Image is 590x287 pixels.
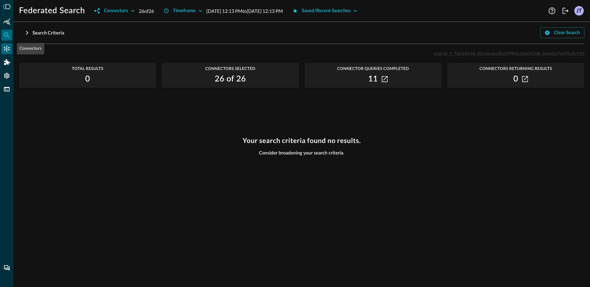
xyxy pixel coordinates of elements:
p: [DATE] 12:13 PM to [DATE] 12:13 PM [207,7,283,15]
span: search_1_7db28546_02cebaea3bd399b826b042db_bfeb837e47b2b110 [434,51,585,56]
button: Clear Search [540,27,585,38]
div: Clear Search [554,29,580,37]
div: Timeframe [173,7,196,15]
button: Logout [560,5,571,16]
div: Connectors [1,43,12,54]
div: Summary Insights [1,16,12,27]
div: Search Criteria [32,29,64,37]
button: Search Criteria [19,27,68,38]
div: JT [574,6,584,16]
button: Connectors [90,5,139,16]
div: Federated Search [1,30,12,41]
div: Settings [1,70,12,81]
h2: 0 [85,74,90,85]
div: Addons [2,57,13,68]
div: Connectors [17,43,44,54]
h1: Federated Search [19,5,85,16]
div: Saved/Recent Searches [302,7,351,15]
div: Connectors [104,7,128,15]
button: Timeframe [160,5,207,16]
p: 26 of 26 [139,7,154,15]
button: Help [547,5,558,16]
span: Connectors Selected [162,66,299,71]
h3: Your search criteria found no results. [243,137,361,145]
button: Saved/Recent Searches [288,5,362,16]
span: Connectors Returning Results [447,66,585,71]
div: Chat [1,263,12,273]
span: Total Results [19,66,156,71]
h2: 0 [514,74,518,85]
div: FSQL [1,84,12,95]
span: Consider broadening your search criteria. [259,150,345,156]
span: Connector Queries Completed [305,66,442,71]
h2: 26 of 26 [215,74,246,85]
h2: 11 [368,74,378,85]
